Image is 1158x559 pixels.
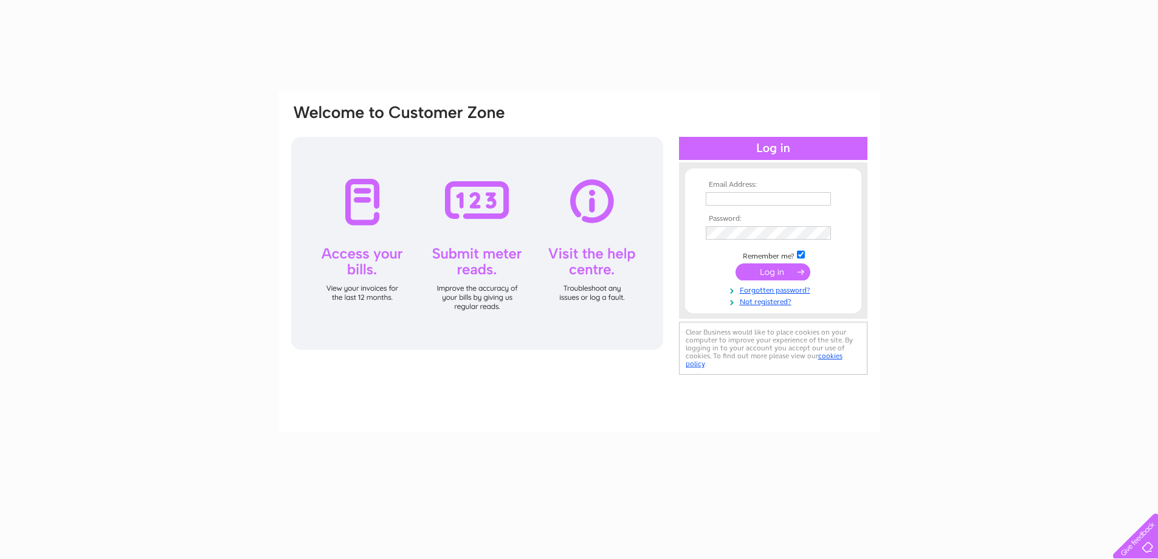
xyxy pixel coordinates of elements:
[703,249,844,261] td: Remember me?
[686,352,843,368] a: cookies policy
[703,181,844,189] th: Email Address:
[736,263,810,280] input: Submit
[703,215,844,223] th: Password:
[706,283,844,295] a: Forgotten password?
[706,295,844,307] a: Not registered?
[679,322,867,375] div: Clear Business would like to place cookies on your computer to improve your experience of the sit...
